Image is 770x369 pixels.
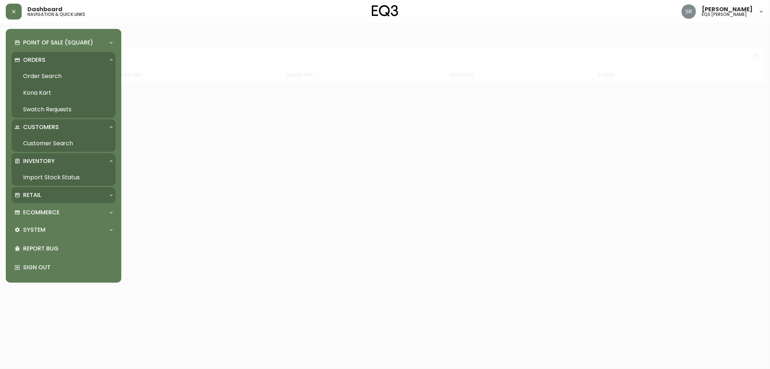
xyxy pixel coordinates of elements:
h5: eq3 [PERSON_NAME] [702,12,747,17]
a: Kona Kart [12,85,116,101]
p: System [23,226,45,234]
div: Point of Sale (Square) [12,35,116,51]
a: Order Search [12,68,116,85]
a: Customer Search [12,135,116,152]
p: Orders [23,56,45,64]
h5: navigation & quick links [27,12,85,17]
a: Swatch Requests [12,101,116,118]
div: Retail [12,187,116,203]
span: Dashboard [27,7,62,12]
div: Ecommerce [12,205,116,220]
p: Inventory [23,157,55,165]
p: Sign Out [23,263,113,271]
p: Retail [23,191,41,199]
p: Customers [23,123,59,131]
div: Report Bug [12,239,116,258]
img: ecb3b61e70eec56d095a0ebe26764225 [682,4,696,19]
div: System [12,222,116,238]
p: Ecommerce [23,209,60,216]
a: Import Stock Status [12,169,116,186]
div: Inventory [12,153,116,169]
p: Point of Sale (Square) [23,39,93,47]
div: Customers [12,119,116,135]
span: [PERSON_NAME] [702,7,753,12]
p: Report Bug [23,245,113,253]
div: Sign Out [12,258,116,277]
div: Orders [12,52,116,68]
img: logo [372,5,399,17]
